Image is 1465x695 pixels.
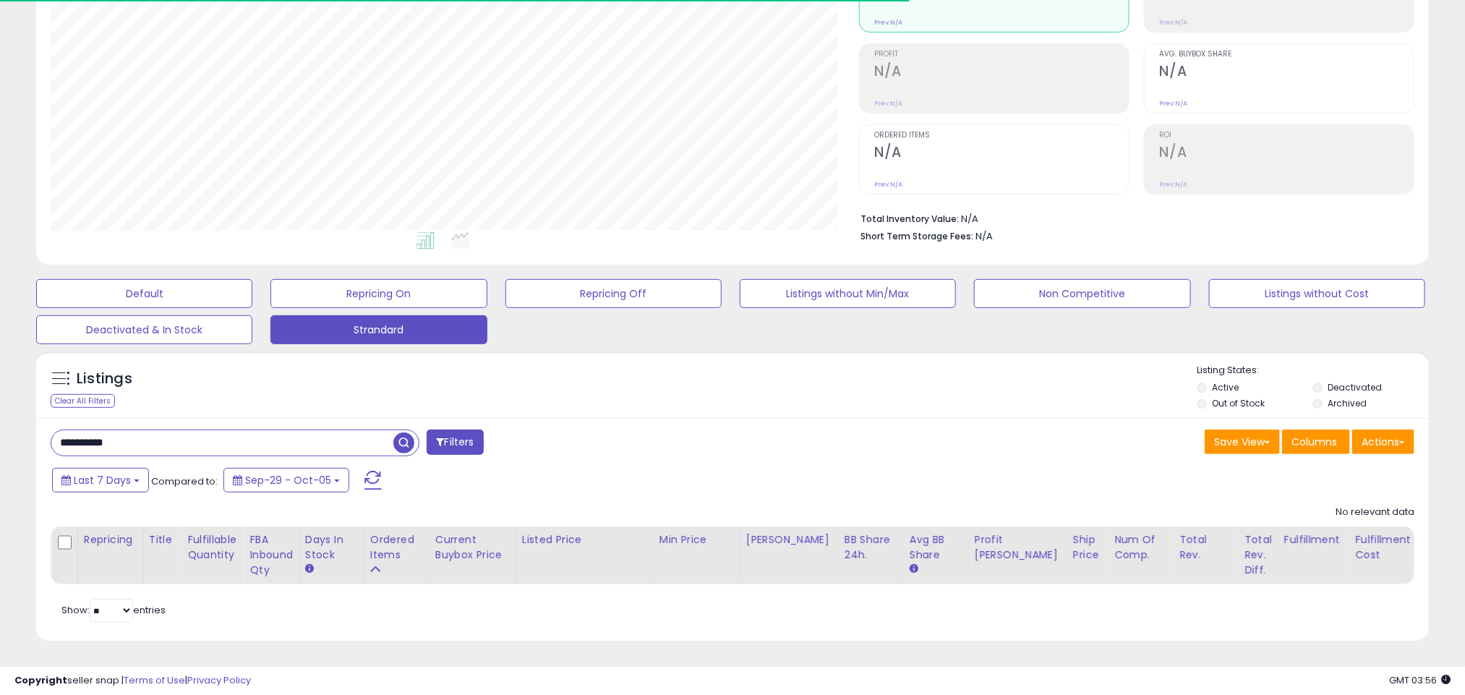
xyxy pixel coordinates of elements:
[740,279,956,308] button: Listings without Min/Max
[1160,132,1414,140] span: ROI
[36,315,252,344] button: Deactivated & In Stock
[270,279,487,308] button: Repricing On
[245,473,331,487] span: Sep-29 - Oct-05
[435,532,510,563] div: Current Buybox Price
[1205,430,1280,454] button: Save View
[305,532,358,563] div: Days In Stock
[659,532,734,547] div: Min Price
[746,532,832,547] div: [PERSON_NAME]
[861,213,960,225] b: Total Inventory Value:
[975,532,1061,563] div: Profit [PERSON_NAME]
[522,532,647,547] div: Listed Price
[305,563,314,576] small: Days In Stock.
[1282,430,1350,454] button: Columns
[1328,381,1382,393] label: Deactivated
[52,468,149,493] button: Last 7 Days
[910,563,918,576] small: Avg BB Share.
[1291,435,1337,449] span: Columns
[51,394,115,408] div: Clear All Filters
[875,51,1129,59] span: Profit
[1073,532,1102,563] div: Ship Price
[1160,99,1188,108] small: Prev: N/A
[1160,180,1188,189] small: Prev: N/A
[861,230,974,242] b: Short Term Storage Fees:
[74,473,131,487] span: Last 7 Days
[1160,51,1414,59] span: Avg. Buybox Share
[875,63,1129,82] h2: N/A
[845,532,897,563] div: BB Share 24h.
[1328,397,1367,409] label: Archived
[875,99,903,108] small: Prev: N/A
[124,673,185,687] a: Terms of Use
[1209,279,1425,308] button: Listings without Cost
[861,209,1404,226] li: N/A
[427,430,483,455] button: Filters
[36,279,252,308] button: Default
[14,673,67,687] strong: Copyright
[875,180,903,189] small: Prev: N/A
[1160,144,1414,163] h2: N/A
[1389,673,1451,687] span: 2025-10-13 03:56 GMT
[1213,381,1239,393] label: Active
[1244,532,1272,578] div: Total Rev. Diff.
[270,315,487,344] button: Strandard
[149,532,175,547] div: Title
[151,474,218,488] span: Compared to:
[976,229,994,243] span: N/A
[1284,532,1343,547] div: Fulfillment
[875,132,1129,140] span: Ordered Items
[910,532,962,563] div: Avg BB Share
[1160,18,1188,27] small: Prev: N/A
[1179,532,1232,563] div: Total Rev.
[14,674,251,688] div: seller snap | |
[1355,532,1411,563] div: Fulfillment Cost
[505,279,722,308] button: Repricing Off
[249,532,293,578] div: FBA inbound Qty
[61,603,166,617] span: Show: entries
[875,144,1129,163] h2: N/A
[1352,430,1414,454] button: Actions
[1336,506,1414,519] div: No relevant data
[223,468,349,493] button: Sep-29 - Oct-05
[77,369,132,389] h5: Listings
[1114,532,1167,563] div: Num of Comp.
[974,279,1190,308] button: Non Competitive
[187,673,251,687] a: Privacy Policy
[875,18,903,27] small: Prev: N/A
[1213,397,1265,409] label: Out of Stock
[1197,364,1429,378] p: Listing States:
[1160,63,1414,82] h2: N/A
[187,532,237,563] div: Fulfillable Quantity
[84,532,137,547] div: Repricing
[370,532,423,563] div: Ordered Items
